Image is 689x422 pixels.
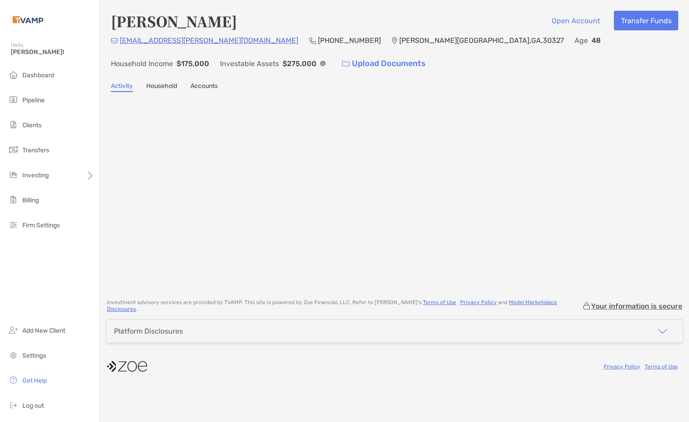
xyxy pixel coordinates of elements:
[645,364,678,370] a: Terms of Use
[8,169,19,180] img: investing icon
[22,121,42,129] span: Clients
[22,377,47,384] span: Get Help
[8,144,19,155] img: transfers icon
[11,48,94,56] span: [PERSON_NAME]!
[107,356,147,376] img: company logo
[8,194,19,205] img: billing icon
[8,350,19,360] img: settings icon
[399,35,564,46] p: [PERSON_NAME][GEOGRAPHIC_DATA] , GA , 30327
[22,196,39,204] span: Billing
[111,11,237,31] h4: [PERSON_NAME]
[8,400,19,410] img: logout icon
[8,69,19,80] img: dashboard icon
[22,71,54,79] span: Dashboard
[8,375,19,385] img: get-help icon
[8,325,19,335] img: add_new_client icon
[22,96,45,104] span: Pipeline
[657,326,668,337] img: icon arrow
[107,299,582,313] p: Investment advisory services are provided by TVAMP . This site is powered by Zoe Financial, LLC. ...
[220,58,279,69] p: Investable Assets
[283,58,317,69] p: $275,000
[111,38,118,43] img: Email Icon
[318,35,381,46] p: [PHONE_NUMBER]
[8,119,19,130] img: clients icon
[392,37,397,44] img: Location Icon
[336,54,431,73] a: Upload Documents
[111,58,173,69] p: Household Income
[320,61,325,66] img: Info Icon
[460,299,497,305] a: Privacy Policy
[22,352,46,359] span: Settings
[22,221,60,229] span: Firm Settings
[114,327,183,335] div: Platform Disclosures
[22,146,49,154] span: Transfers
[22,327,65,334] span: Add New Client
[591,302,682,310] p: Your information is secure
[545,11,607,30] button: Open Account
[592,35,601,46] p: 48
[575,35,588,46] p: Age
[8,219,19,230] img: firm-settings icon
[22,402,44,409] span: Log out
[423,299,456,305] a: Terms of Use
[120,35,298,46] p: [EMAIL_ADDRESS][PERSON_NAME][DOMAIN_NAME]
[111,82,133,92] a: Activity
[604,364,640,370] a: Privacy Policy
[22,171,49,179] span: Investing
[342,61,350,67] img: button icon
[8,94,19,105] img: pipeline icon
[177,58,209,69] p: $175,000
[146,82,177,92] a: Household
[190,82,218,92] a: Accounts
[614,11,678,30] button: Transfer Funds
[309,37,316,44] img: Phone Icon
[107,299,557,312] a: Model Marketplace Disclosures
[11,4,45,36] img: Zoe Logo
